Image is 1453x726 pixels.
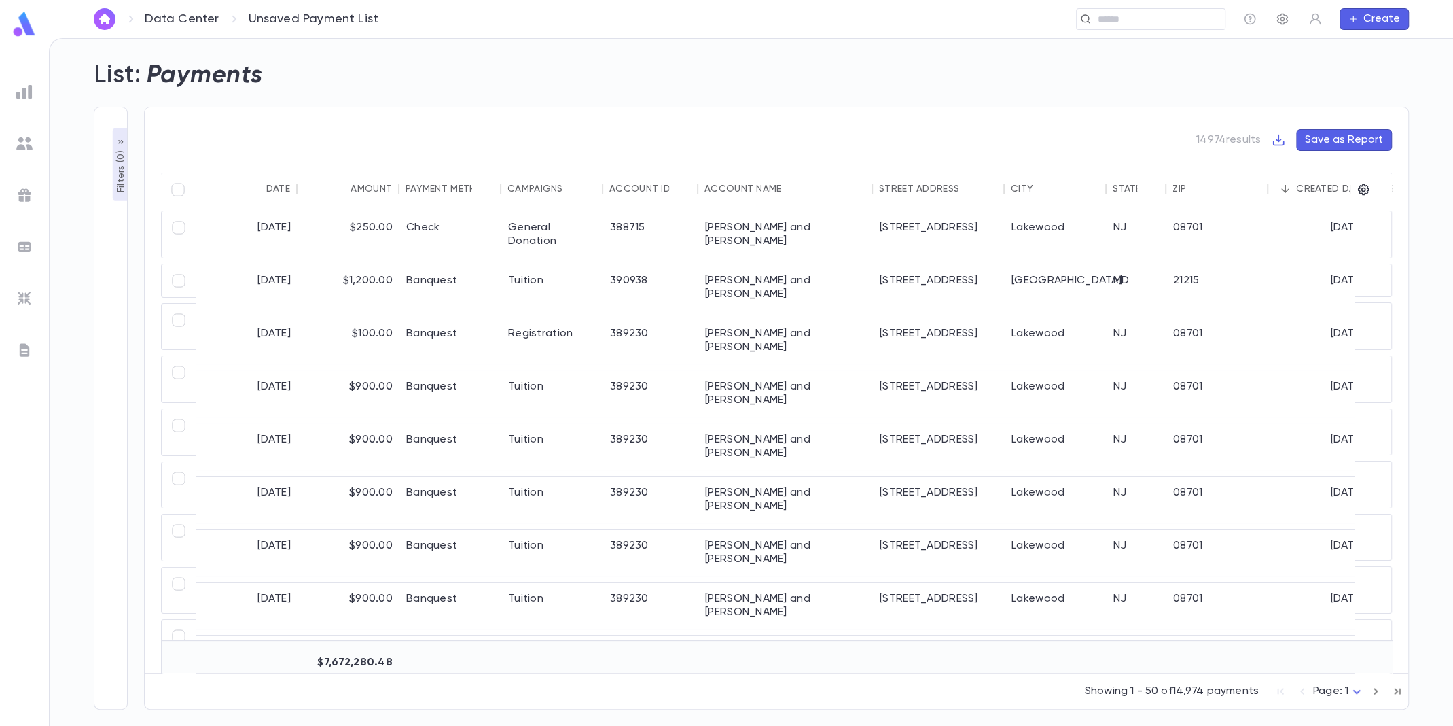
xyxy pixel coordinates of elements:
[873,583,1005,629] div: [STREET_ADDRESS]
[1107,530,1166,576] div: NJ
[196,423,298,470] div: [DATE]
[1166,264,1268,311] div: 21215
[1005,317,1107,364] div: Lakewood
[603,530,698,576] div: 389230
[196,370,298,417] div: [DATE]
[1268,317,1370,364] div: [DATE]
[1296,184,1365,194] div: Created Date
[1137,178,1159,200] button: Sort
[245,178,266,200] button: Sort
[1268,370,1370,417] div: [DATE]
[873,477,1005,523] div: [STREET_ADDRESS]
[1196,133,1261,147] p: 14974 results
[1107,583,1166,629] div: NJ
[698,370,873,417] div: [PERSON_NAME] and [PERSON_NAME]
[1107,264,1166,311] div: MD
[501,211,603,258] div: General Donation
[698,264,873,311] div: [PERSON_NAME] and [PERSON_NAME]
[11,11,38,37] img: logo
[1107,211,1166,258] div: NJ
[1166,370,1268,417] div: 08701
[248,12,378,27] p: Unsaved Payment List
[1313,686,1348,697] span: Page: 1
[399,636,501,682] div: Banquest
[1085,685,1259,698] p: Showing 1 - 50 of 14,974 payments
[1033,178,1055,200] button: Sort
[873,530,1005,576] div: [STREET_ADDRESS]
[114,148,128,192] p: Filters ( 0 )
[298,264,399,311] div: $1,200.00
[266,184,290,194] div: Date
[16,239,33,255] img: batches_grey.339ca447c9d9533ef1741baa751efc33.svg
[698,423,873,470] div: [PERSON_NAME] and [PERSON_NAME]
[399,583,501,629] div: Banquest
[501,530,603,576] div: Tuition
[1172,184,1186,194] div: Zip
[196,477,298,523] div: [DATE]
[298,636,399,682] div: $900.00
[603,211,698,258] div: 388715
[873,636,1005,682] div: [STREET_ADDRESS]
[873,264,1005,311] div: [STREET_ADDRESS]
[698,583,873,629] div: [PERSON_NAME] and [PERSON_NAME]
[399,370,501,417] div: Banquest
[16,135,33,152] img: students_grey.60c7aba0da46da39d6d829b817ac14fc.svg
[669,178,691,200] button: Sort
[1166,423,1268,470] div: 08701
[1340,8,1409,30] button: Create
[603,370,698,417] div: 389230
[298,423,399,470] div: $900.00
[1296,129,1392,151] button: Save as Report
[603,264,698,311] div: 390938
[298,317,399,364] div: $100.00
[399,477,501,523] div: Banquest
[501,264,603,311] div: Tuition
[196,317,298,364] div: [DATE]
[298,370,399,417] div: $900.00
[959,178,981,200] button: Sort
[501,636,603,682] div: Tuition
[145,12,219,27] a: Data Center
[1005,583,1107,629] div: Lakewood
[501,370,603,417] div: Tuition
[1166,583,1268,629] div: 08701
[501,423,603,470] div: Tuition
[196,264,298,311] div: [DATE]
[501,477,603,523] div: Tuition
[603,317,698,364] div: 389230
[298,211,399,258] div: $250.00
[1005,636,1107,682] div: Lakewood
[399,530,501,576] div: Banquest
[1274,178,1296,200] button: Sort
[501,583,603,629] div: Tuition
[609,184,670,194] div: Account ID
[351,184,392,194] div: Amount
[698,317,873,364] div: [PERSON_NAME] and [PERSON_NAME]
[196,636,298,682] div: [DATE]
[472,178,494,200] button: Sort
[96,14,113,24] img: home_white.a664292cf8c1dea59945f0da9f25487c.svg
[298,530,399,576] div: $900.00
[1166,636,1268,682] div: 08701
[1005,423,1107,470] div: Lakewood
[879,184,959,194] div: Street Address
[1166,530,1268,576] div: 08701
[16,187,33,203] img: campaigns_grey.99e729a5f7ee94e3726e6486bddda8f1.svg
[196,583,298,629] div: [DATE]
[1107,370,1166,417] div: NJ
[1166,211,1268,258] div: 08701
[1313,681,1365,702] div: Page: 1
[1107,317,1166,364] div: NJ
[1268,636,1370,682] div: [DATE]
[196,211,298,258] div: [DATE]
[16,342,33,358] img: letters_grey.7941b92b52307dd3b8a917253454ce1c.svg
[507,184,563,194] div: Campaigns
[1268,264,1370,311] div: [DATE]
[873,317,1005,364] div: [STREET_ADDRESS]
[1113,184,1141,194] div: State
[873,423,1005,470] div: [STREET_ADDRESS]
[298,583,399,629] div: $900.00
[603,636,698,682] div: 389230
[1005,264,1107,311] div: [GEOGRAPHIC_DATA]
[1107,636,1166,682] div: NJ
